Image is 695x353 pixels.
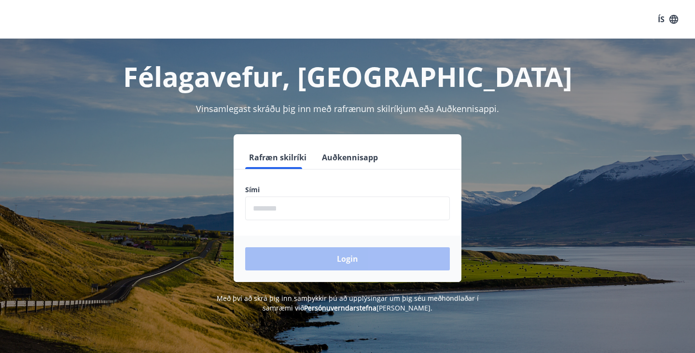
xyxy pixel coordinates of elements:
[245,146,310,169] button: Rafræn skilríki
[217,294,479,312] span: Með því að skrá þig inn samþykkir þú að upplýsingar um þig séu meðhöndlaðar í samræmi við [PERSON...
[653,11,683,28] button: ÍS
[12,58,683,95] h1: Félagavefur, [GEOGRAPHIC_DATA]
[245,185,450,195] label: Sími
[304,303,376,312] a: Persónuverndarstefna
[318,146,382,169] button: Auðkennisapp
[196,103,499,114] span: Vinsamlegast skráðu þig inn með rafrænum skilríkjum eða Auðkennisappi.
